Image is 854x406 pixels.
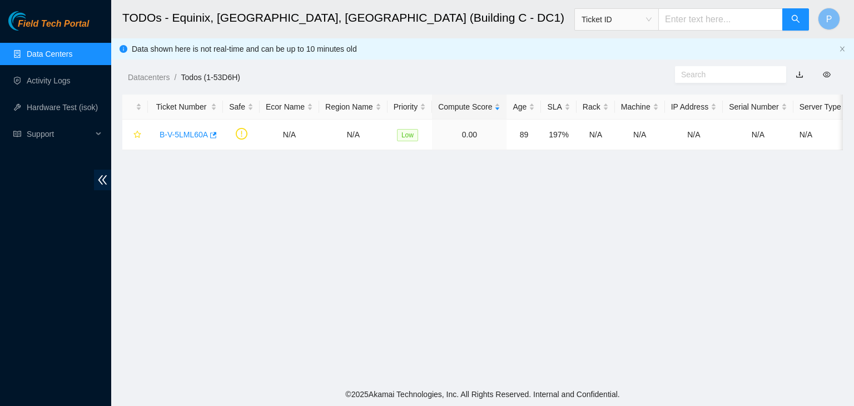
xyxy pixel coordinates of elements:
span: star [133,131,141,140]
td: 89 [507,120,541,150]
span: Field Tech Portal [18,19,89,29]
a: Akamai TechnologiesField Tech Portal [8,20,89,34]
td: N/A [665,120,723,150]
span: search [791,14,800,25]
td: N/A [319,120,388,150]
input: Enter text here... [658,8,783,31]
button: close [839,46,846,53]
input: Search [681,68,771,81]
a: Activity Logs [27,76,71,85]
td: N/A [260,120,319,150]
td: N/A [723,120,793,150]
span: exclamation-circle [236,128,247,140]
button: search [782,8,809,31]
a: B-V-5LML60A [160,130,208,139]
span: Low [397,129,418,141]
span: Support [27,123,92,145]
a: Data Centers [27,49,72,58]
td: 0.00 [432,120,507,150]
span: eye [823,71,831,78]
td: N/A [615,120,665,150]
span: P [826,12,832,26]
span: double-left [94,170,111,190]
td: N/A [577,120,615,150]
a: download [796,70,803,79]
footer: © 2025 Akamai Technologies, Inc. All Rights Reserved. Internal and Confidential. [111,383,854,406]
span: close [839,46,846,52]
span: read [13,130,21,138]
button: star [128,126,142,143]
span: / [174,73,176,82]
a: Hardware Test (isok) [27,103,98,112]
td: 197% [541,120,576,150]
img: Akamai Technologies [8,11,56,31]
button: download [787,66,812,83]
a: Todos (1-53D6H) [181,73,240,82]
a: Datacenters [128,73,170,82]
span: Ticket ID [582,11,652,28]
button: P [818,8,840,30]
